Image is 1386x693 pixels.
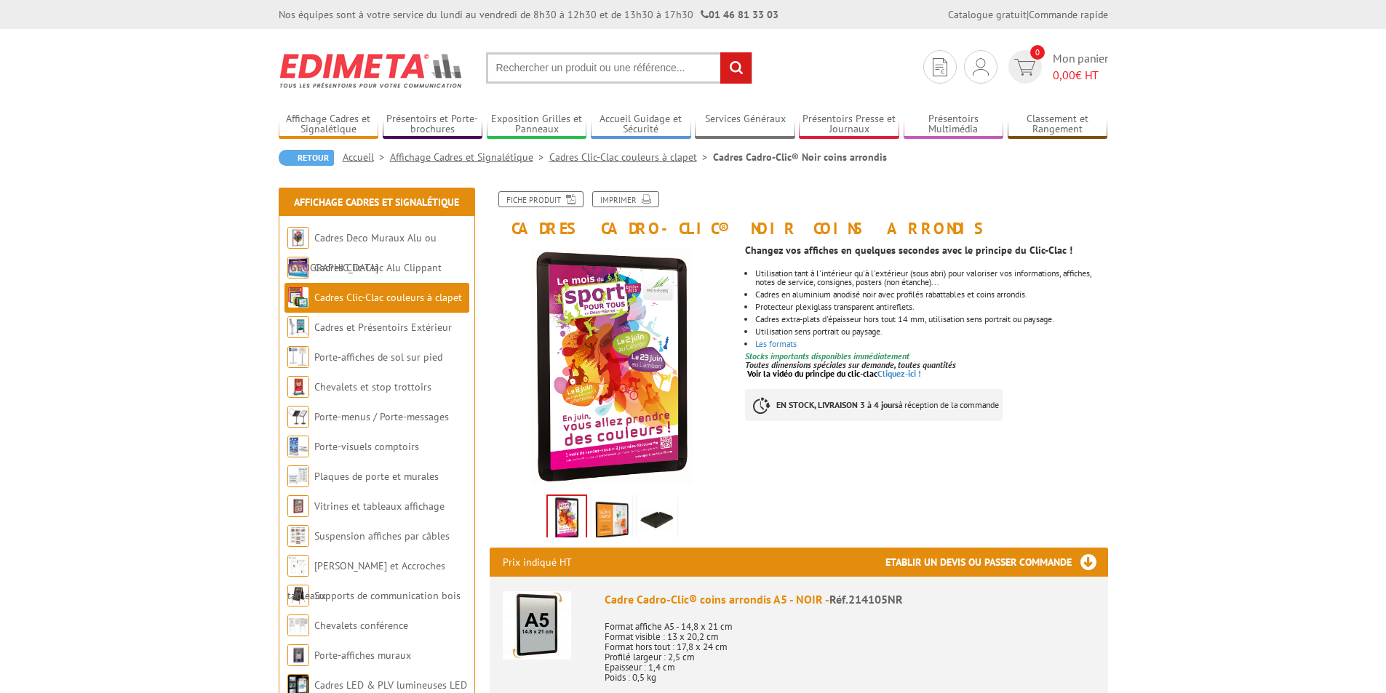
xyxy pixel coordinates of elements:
a: Cadres Deco Muraux Alu ou [GEOGRAPHIC_DATA] [287,231,437,274]
img: Chevalets et stop trottoirs [287,376,309,398]
div: | [948,7,1108,22]
span: € HT [1053,67,1108,84]
img: Cadres Deco Muraux Alu ou Bois [287,227,309,249]
a: Affichage Cadres et Signalétique [279,113,379,137]
a: Présentoirs Multimédia [904,113,1004,137]
a: [PERSON_NAME] et Accroches tableaux [287,559,445,602]
li: Cadres en aluminium anodisé noir avec profilés rabattables et coins arrondis. [755,290,1107,299]
img: Vitrines et tableaux affichage [287,495,309,517]
li: Utilisation tant à l'intérieur qu'à l'extérieur (sous abri) pour valoriser vos informations, affi... [755,269,1107,287]
input: rechercher [720,52,752,84]
a: Supports de communication bois [314,589,461,602]
span: Voir la vidéo du principe du clic-clac [747,368,877,379]
img: Cadres et Présentoirs Extérieur [287,316,309,338]
img: Porte-visuels comptoirs [287,436,309,457]
a: Exposition Grilles et Panneaux [487,113,587,137]
img: cadres_affichage_cadro-clic_noir_214105nr_3.jpg [640,497,674,542]
img: devis rapide [933,58,947,76]
a: Cadres Clic-Clac couleurs à clapet [314,291,462,304]
a: Services Généraux [695,113,795,137]
img: cadres_affichage_cadro-clic_noir_214105nr2_2.jpg [594,497,629,542]
a: Cadres et Présentoirs Extérieur [314,321,452,334]
img: Porte-affiches muraux [287,644,309,666]
div: Nos équipes sont à votre service du lundi au vendredi de 8h30 à 12h30 et de 13h30 à 17h30 [279,7,778,22]
img: cadres_affichage_cadro-clic_noir_214105nr2.jpg [548,496,586,541]
input: Rechercher un produit ou une référence... [486,52,752,84]
p: à réception de la commande [745,389,1003,421]
img: Suspension affiches par câbles [287,525,309,547]
span: 0 [1030,45,1045,60]
a: Classement et Rangement [1008,113,1108,137]
li: Utilisation sens portrait ou paysage. [755,327,1107,336]
p: Format affiche A5 - 14,8 x 21 cm Format visible : 13 x 20,2 cm Format hors tout : 17,8 x 24 cm Pr... [605,612,1095,683]
p: Prix indiqué HT [503,548,572,577]
img: Porte-menus / Porte-messages [287,406,309,428]
a: Présentoirs Presse et Journaux [799,113,899,137]
li: Protecteur plexiglass transparent antireflets. [755,303,1107,311]
img: Edimeta [279,44,464,97]
font: Stocks importants disponibles immédiatement [745,350,909,361]
a: Porte-visuels comptoirs [314,440,419,453]
a: Présentoirs et Porte-brochures [383,113,483,137]
div: Cadre Cadro-Clic® coins arrondis A5 - NOIR - [605,591,1095,608]
a: Commande rapide [1029,8,1108,21]
a: Chevalets et stop trottoirs [314,380,431,393]
a: Chevalets conférence [314,619,408,632]
img: Chevalets conférence [287,614,309,636]
img: Cimaises et Accroches tableaux [287,555,309,577]
a: Catalogue gratuit [948,8,1027,21]
a: Voir la vidéo du principe du clic-clacCliquez-ici ! [747,368,921,379]
img: devis rapide [1014,59,1035,76]
a: Affichage Cadres et Signalétique [294,196,459,209]
em: Toutes dimensions spéciales sur demande, toutes quantités [745,359,956,370]
a: Cadres Clic-Clac Alu Clippant [314,261,442,274]
a: Cadres Clic-Clac couleurs à clapet [549,151,713,164]
a: Accueil Guidage et Sécurité [591,113,691,137]
li: Cadres extra-plats d'épaisseur hors tout 14 mm, utilisation sens portrait ou paysage. [755,315,1107,324]
a: Porte-menus / Porte-messages [314,410,449,423]
img: Plaques de porte et murales [287,465,309,487]
a: Imprimer [592,191,659,207]
a: Plaques de porte et murales [314,470,439,483]
img: cadres_affichage_cadro-clic_noir_214105nr2.jpg [490,244,735,489]
a: Vitrines et tableaux affichage [314,500,445,513]
span: Réf.214105NR [829,592,903,606]
a: Porte-affiches muraux [314,649,411,662]
li: Cadres Cadro-Clic® Noir coins arrondis [713,150,887,164]
strong: EN STOCK, LIVRAISON 3 à 4 jours [776,399,899,410]
img: Porte-affiches de sol sur pied [287,346,309,368]
a: Porte-affiches de sol sur pied [314,350,442,364]
a: Suspension affiches par câbles [314,529,450,542]
img: Cadres Clic-Clac couleurs à clapet [287,287,309,308]
a: Les formats [755,338,797,349]
img: Cadre Cadro-Clic® coins arrondis A5 - NOIR [503,591,571,660]
h3: Etablir un devis ou passer commande [885,548,1108,577]
a: Cadres LED & PLV lumineuses LED [314,678,467,692]
strong: 01 46 81 33 03 [701,8,778,21]
a: Retour [279,150,334,166]
a: devis rapide 0 Mon panier 0,00€ HT [1005,50,1108,84]
span: 0,00 [1053,68,1075,82]
a: Fiche produit [498,191,584,207]
a: Accueil [343,151,390,164]
a: Affichage Cadres et Signalétique [390,151,549,164]
span: Mon panier [1053,50,1108,84]
img: devis rapide [973,58,989,76]
strong: Changez vos affiches en quelques secondes avec le principe du Clic-Clac ! [745,244,1072,257]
